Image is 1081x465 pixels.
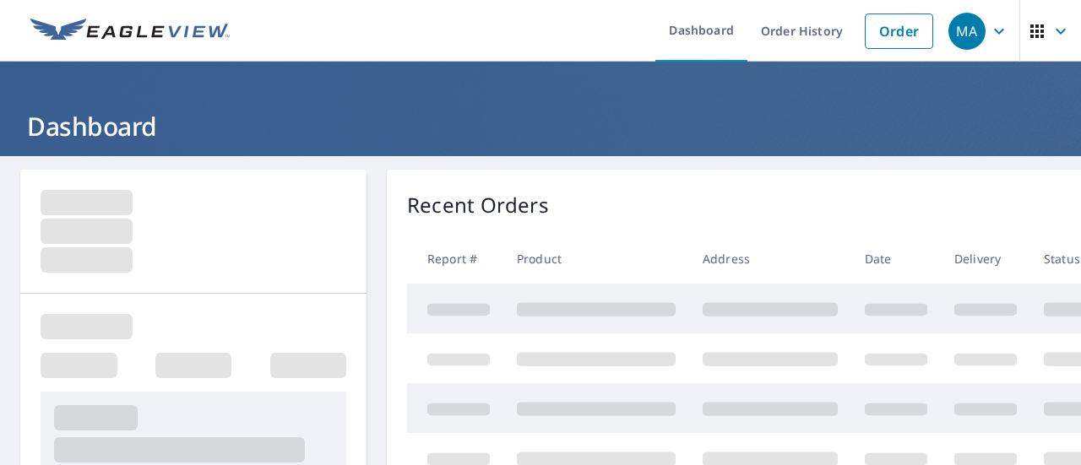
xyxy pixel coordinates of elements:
[851,234,941,284] th: Date
[689,234,851,284] th: Address
[20,109,1061,143] h1: Dashboard
[407,234,503,284] th: Report #
[948,13,986,50] div: MA
[503,234,689,284] th: Product
[407,190,549,220] p: Recent Orders
[941,234,1030,284] th: Delivery
[30,19,230,44] img: EV Logo
[865,14,933,49] a: Order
